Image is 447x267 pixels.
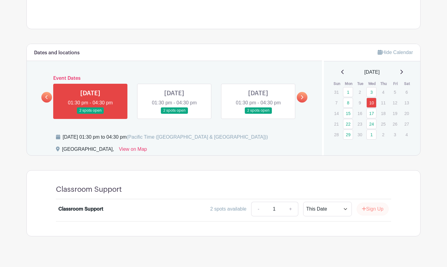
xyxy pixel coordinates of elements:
p: 7 [331,98,341,107]
th: Thu [378,81,390,87]
a: Hide Calendar [378,50,413,55]
a: View on Map [119,146,147,155]
div: [DATE] 01:30 pm to 04:30 pm [63,133,268,141]
p: 4 [378,87,388,97]
a: 1 [366,130,376,140]
p: 25 [378,119,388,129]
h6: Dates and locations [34,50,80,56]
p: 19 [390,109,400,118]
p: 30 [355,130,365,139]
p: 23 [355,119,365,129]
p: 20 [402,109,412,118]
a: - [251,202,265,216]
a: 1 [343,87,353,97]
p: 2 [378,130,388,139]
a: 10 [366,98,376,108]
p: 9 [355,98,365,107]
p: 3 [390,130,400,139]
a: 8 [343,98,353,108]
a: 24 [366,119,376,129]
th: Wed [366,81,378,87]
p: 21 [331,119,341,129]
button: Sign Up [357,203,389,215]
p: 18 [378,109,388,118]
th: Sat [401,81,413,87]
h6: Event Dates [52,76,297,81]
span: [DATE] [364,69,379,76]
p: 6 [402,87,412,97]
div: [GEOGRAPHIC_DATA], [62,146,114,155]
p: 16 [355,109,365,118]
p: 4 [402,130,412,139]
div: 2 spots available [210,205,246,213]
th: Sun [331,81,343,87]
p: 12 [390,98,400,107]
p: 11 [378,98,388,107]
p: 27 [402,119,412,129]
p: 26 [390,119,400,129]
a: 29 [343,130,353,140]
th: Fri [390,81,401,87]
p: 5 [390,87,400,97]
a: 15 [343,108,353,118]
div: Classroom Support [58,205,103,213]
p: 31 [331,87,341,97]
a: 22 [343,119,353,129]
a: + [283,202,298,216]
th: Mon [343,81,355,87]
h4: Classroom Support [56,185,122,194]
p: 13 [402,98,412,107]
a: 3 [366,87,376,97]
th: Tue [355,81,366,87]
a: 17 [366,108,376,118]
span: (Pacific Time ([GEOGRAPHIC_DATA] & [GEOGRAPHIC_DATA])) [126,134,268,140]
p: 14 [331,109,341,118]
p: 28 [331,130,341,139]
p: 2 [355,87,365,97]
